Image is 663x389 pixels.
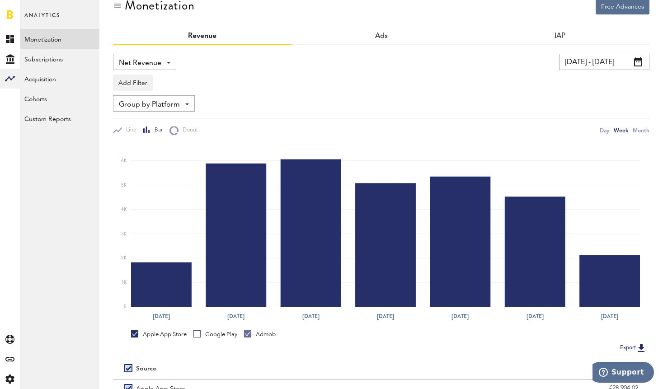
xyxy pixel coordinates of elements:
[20,69,99,89] a: Acquisition
[121,280,127,285] text: 1K
[121,159,127,163] text: 6K
[20,108,99,128] a: Custom Reports
[136,365,156,373] div: Source
[121,207,127,212] text: 4K
[124,305,127,309] text: 0
[633,126,649,135] div: Month
[179,127,198,134] span: Donut
[119,97,180,112] span: Group by Platform
[617,342,649,354] button: Export
[614,126,628,135] div: Week
[302,312,320,320] text: [DATE]
[121,232,127,236] text: 3K
[150,127,163,134] span: Bar
[377,312,394,320] text: [DATE]
[20,89,99,108] a: Cohorts
[592,362,654,384] iframe: Opens a widget where you can find more information
[121,256,127,261] text: 2K
[555,33,565,40] a: IAP
[375,33,388,40] a: Ads
[193,330,237,338] div: Google Play
[527,312,544,320] text: [DATE]
[119,56,161,71] span: Net Revenue
[227,312,245,320] text: [DATE]
[600,126,609,135] div: Day
[636,342,647,353] img: Export
[113,75,153,91] button: Add Filter
[451,312,469,320] text: [DATE]
[122,127,136,134] span: Line
[24,10,60,29] span: Analytics
[20,29,99,49] a: Monetization
[188,33,216,40] a: Revenue
[244,330,276,338] div: Admob
[121,183,127,187] text: 5K
[131,330,187,338] div: Apple App Store
[393,365,639,373] div: Period total
[153,312,170,320] text: [DATE]
[20,49,99,69] a: Subscriptions
[601,312,618,320] text: [DATE]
